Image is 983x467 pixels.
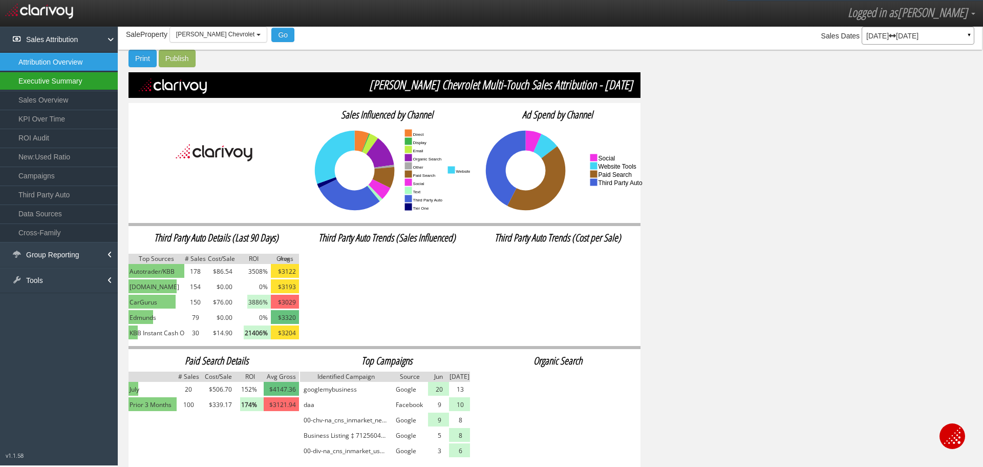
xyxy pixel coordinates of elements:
div: Keywords by Traffic [113,60,173,67]
img: yellow.png [271,264,300,278]
span: 3 [438,446,441,456]
text: organic search [413,157,442,161]
img: light-green.png [428,382,449,396]
img: light-green.png [449,397,470,411]
h2: Ad Spend by Channel [473,109,643,120]
span: KBB Instant Cash Offer [130,328,195,338]
span: $3193 [278,282,296,292]
span: 6 [459,446,462,456]
span: 5 [438,431,441,441]
td: CarGurus [129,295,184,310]
text: website tools [598,163,636,170]
span: Edmunds [130,313,156,323]
span: 3508% [248,267,268,277]
img: green.png [129,326,138,339]
td: $14.90 [206,326,237,341]
td: $86.54 [206,264,237,279]
button: Go [271,28,294,42]
span: $4147.36 [269,384,296,395]
td: 154 [184,279,207,295]
text: social [413,181,424,186]
img: tab_domain_overview_orange.svg [28,59,36,68]
text: website tools [456,169,482,174]
img: dark-green.png [271,310,300,324]
img: grey.png [271,254,300,264]
span: organic search [533,354,582,368]
text: direct [413,132,424,137]
span: 0% [259,282,268,292]
td: Autotrader/KBB [129,264,184,279]
td: Cars.com [129,279,184,295]
td: googlemybusiness [300,382,391,397]
a: Logged in as[PERSON_NAME] [840,1,983,25]
td: Google [392,428,428,443]
img: pink.png [264,397,299,411]
h2: Third Party Auto Trends (Sales Influenced) [302,232,472,243]
text: third party auto [413,198,443,202]
img: grey.png [300,372,391,382]
td: Edmunds [129,310,184,326]
span: 3886% [248,297,268,308]
td: Google [392,443,428,459]
button: [PERSON_NAME] Chevrolet [169,27,267,43]
img: logo_orange.svg [16,16,25,25]
img: dark-green.png [264,382,299,396]
td: 79 [184,310,207,326]
span: July [130,384,139,395]
span: 152% [241,384,257,395]
span: 10 [457,400,464,410]
span: $3204 [278,328,296,338]
img: green.png [129,295,176,309]
span: 20 [436,384,443,395]
td: $76.00 [206,295,237,310]
span: CarGurus [130,297,157,308]
img: Clarivoy_black_text.png [176,139,252,167]
td: 178 [184,264,207,279]
td: 150 [184,295,207,310]
img: green.png [129,397,177,411]
img: tab_keywords_by_traffic_grey.svg [102,59,110,68]
span: 174% [241,400,257,410]
img: light-green.png [247,295,281,309]
td: 00-chv-na_cns_inmarket_new__performance max [300,413,391,428]
img: green.png [129,382,138,396]
text: tier one [413,206,429,211]
td: 30 [184,326,207,341]
img: grey.png [264,372,299,382]
img: yellow.png [271,326,300,339]
img: grey.png [184,254,207,264]
text: social [598,155,615,162]
img: grey.png [129,372,177,382]
span: Prior 3 Months [130,400,172,410]
span: $3122 [278,267,296,277]
div: Domain Overview [39,60,92,67]
img: green.png [129,264,184,278]
td: $506.70 [200,382,236,397]
td: $0.00 [206,310,237,326]
img: green.png [129,279,177,293]
span: Sales [821,32,839,40]
span: $3029 [278,297,296,308]
img: website_grey.svg [16,27,25,35]
span: $3121.94 [269,400,296,410]
img: grey.png [428,372,449,382]
img: light-green.png [244,326,277,339]
td: Google [392,382,428,397]
span: 9 [438,400,441,410]
text: other [413,165,423,170]
img: green.png [129,310,153,324]
td: $339.17 [200,397,236,413]
span: 8 [459,431,462,441]
img: grey.png [129,254,184,264]
h2: Sales Influenced by Channel [302,109,472,120]
text: third party auto [598,179,642,187]
h2: Third Party Auto Details (Last 90 Days) [131,232,302,243]
img: grey.png [237,254,270,264]
img: yellow.png [271,279,300,293]
td: Facebook [392,397,428,413]
text: paid search [413,173,436,178]
img: light-green.png [449,443,470,457]
img: grey.png [206,254,237,264]
h2: Third Party Auto Trends (Cost per Sale) [473,232,643,243]
img: light-green.png [449,428,470,442]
